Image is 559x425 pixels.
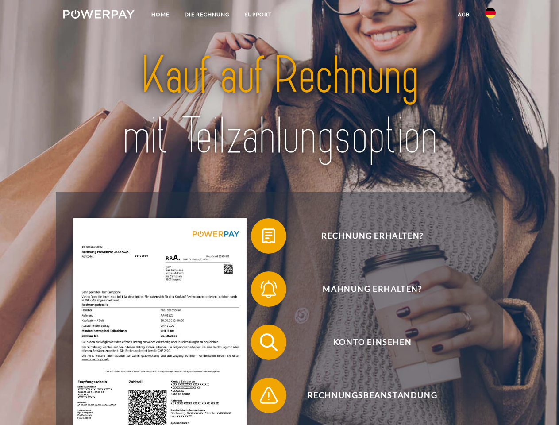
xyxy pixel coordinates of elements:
img: qb_search.svg [258,331,280,353]
img: qb_warning.svg [258,384,280,406]
a: DIE RECHNUNG [177,7,237,23]
span: Rechnung erhalten? [264,218,481,254]
span: Rechnungsbeanstandung [264,378,481,413]
img: logo-powerpay-white.svg [63,10,135,19]
a: SUPPORT [237,7,279,23]
img: qb_bell.svg [258,278,280,300]
button: Konto einsehen [251,325,481,360]
a: Home [144,7,177,23]
button: Rechnungsbeanstandung [251,378,481,413]
img: de [485,8,496,18]
img: title-powerpay_de.svg [85,42,474,170]
img: qb_bill.svg [258,225,280,247]
span: Konto einsehen [264,325,481,360]
a: agb [450,7,478,23]
span: Mahnung erhalten? [264,271,481,307]
button: Mahnung erhalten? [251,271,481,307]
button: Rechnung erhalten? [251,218,481,254]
